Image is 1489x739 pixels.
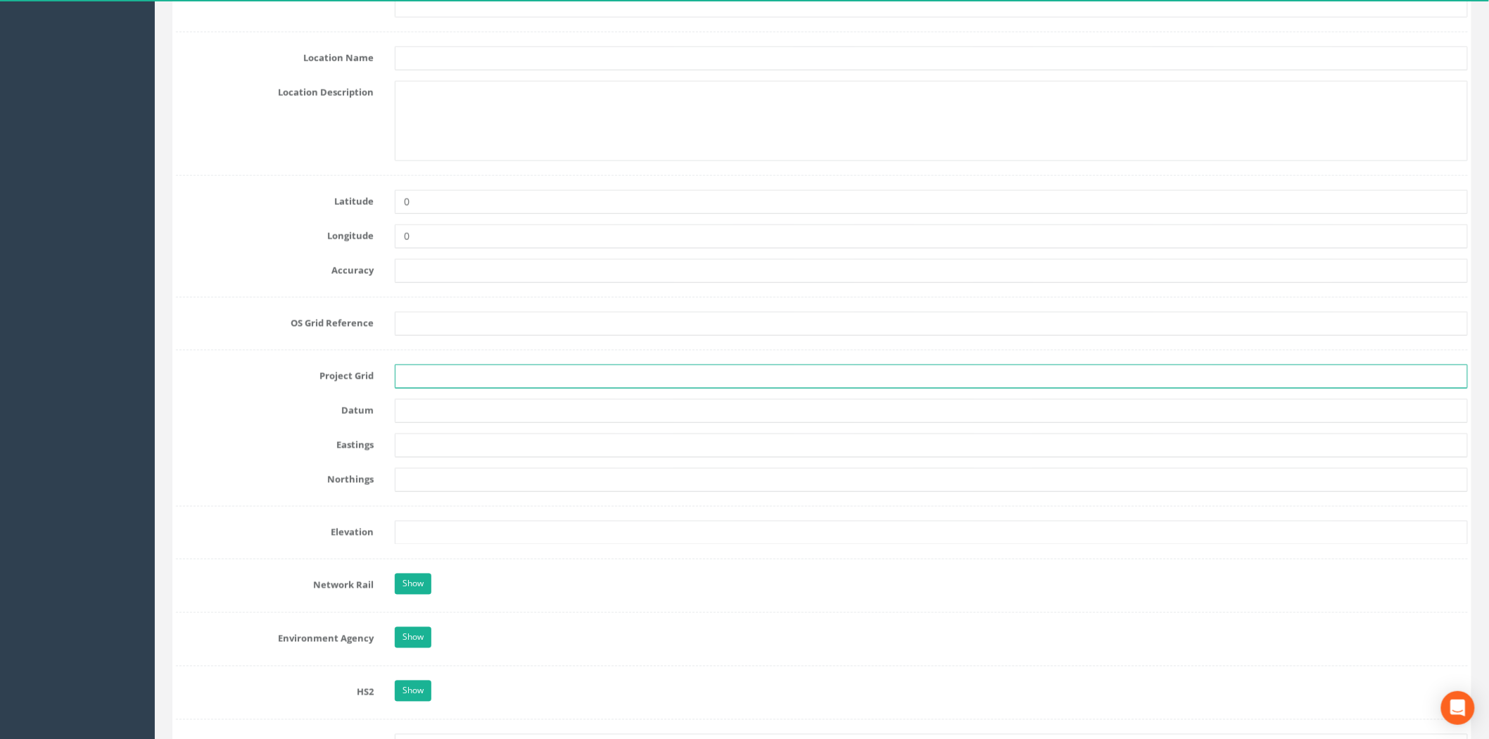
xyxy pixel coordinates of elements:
[165,312,384,330] label: OS Grid Reference
[1441,691,1475,725] div: Open Intercom Messenger
[165,46,384,65] label: Location Name
[395,574,431,595] a: Show
[395,627,431,648] a: Show
[165,468,384,486] label: Northings
[165,434,384,452] label: Eastings
[165,190,384,208] label: Latitude
[165,574,384,592] label: Network Rail
[165,399,384,417] label: Datum
[165,259,384,277] label: Accuracy
[165,81,384,99] label: Location Description
[395,681,431,702] a: Show
[165,681,384,699] label: HS2
[165,627,384,645] label: Environment Agency
[165,365,384,383] label: Project Grid
[165,521,384,539] label: Elevation
[165,225,384,243] label: Longitude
